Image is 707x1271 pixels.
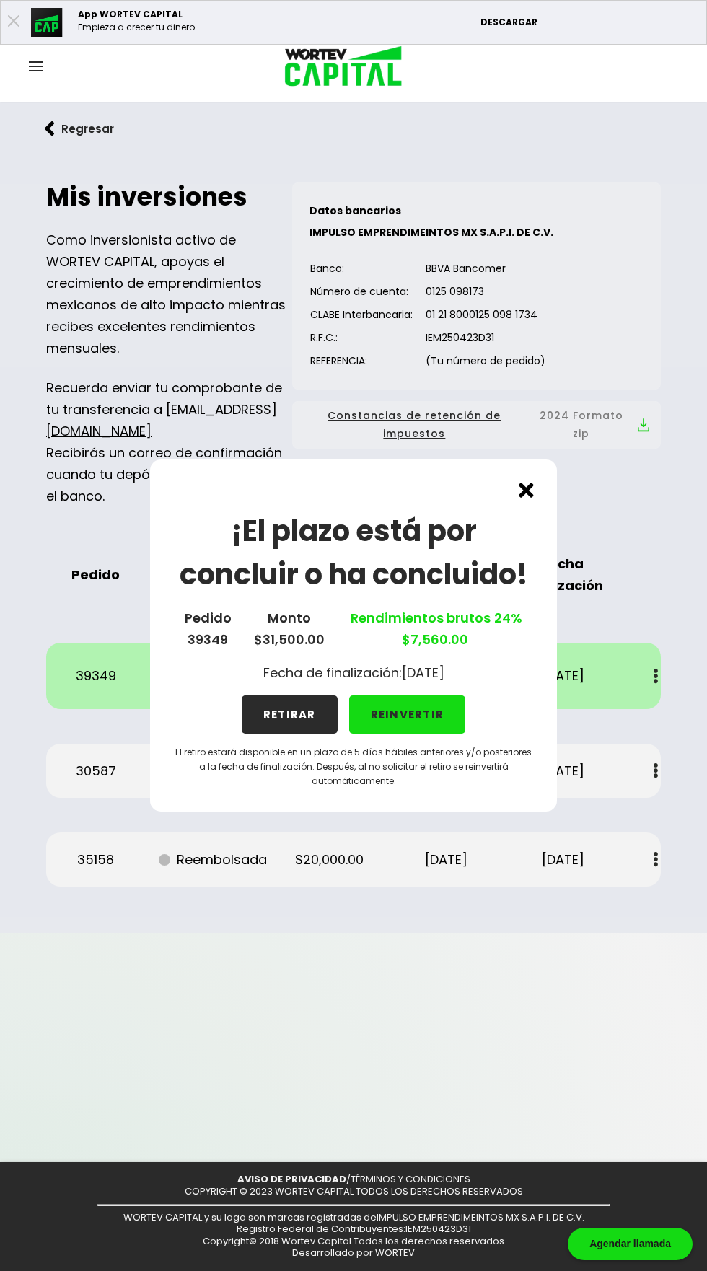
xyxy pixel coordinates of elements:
[173,509,534,596] h1: ¡El plazo está por concluir o ha concluido!
[347,609,522,648] a: Rendimientos brutos $7,560.00
[349,695,466,734] button: REINVERTIR
[185,607,232,651] p: Pedido 39349
[78,8,195,21] p: App WORTEV CAPITAL
[480,16,699,29] p: DESCARGAR
[254,607,325,651] p: Monto $31,500.00
[491,609,522,627] span: 24%
[31,8,63,37] img: appicon
[78,21,195,34] p: Empieza a crecer tu dinero
[242,695,338,734] button: RETIRAR
[568,1228,693,1260] div: Agendar llamada
[173,745,534,788] p: El retiro estará disponible en un plazo de 5 días hábiles anteriores y/o posteriores a la fecha d...
[29,61,43,71] img: hamburguer-menu2
[263,662,444,684] p: Fecha de finalización: [DATE]
[519,483,534,498] img: cross.ed5528e3.svg
[270,44,408,91] img: logo_wortev_capital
